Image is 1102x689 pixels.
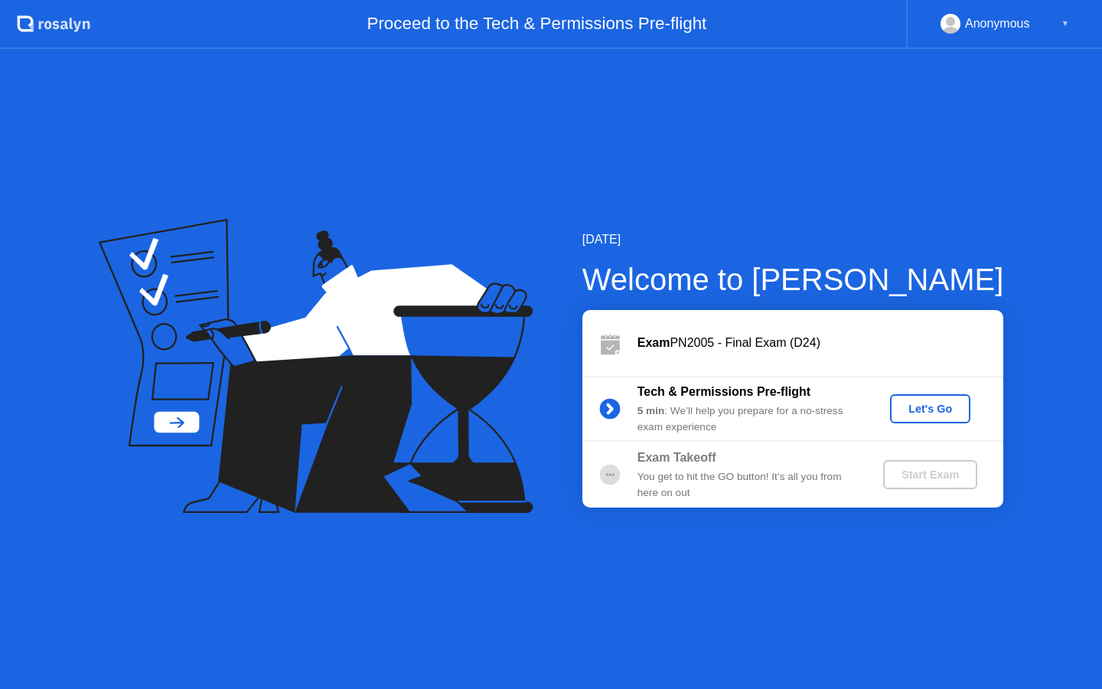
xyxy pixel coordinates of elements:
button: Start Exam [883,460,977,489]
b: Exam [637,336,670,349]
button: Let's Go [890,394,970,423]
b: 5 min [637,405,665,416]
div: PN2005 - Final Exam (D24) [637,334,1003,352]
div: Anonymous [965,14,1030,34]
div: [DATE] [582,230,1004,249]
div: : We’ll help you prepare for a no-stress exam experience [637,403,858,435]
div: Welcome to [PERSON_NAME] [582,256,1004,302]
div: Let's Go [896,403,964,415]
b: Exam Takeoff [637,451,716,464]
div: You get to hit the GO button! It’s all you from here on out [637,469,858,501]
b: Tech & Permissions Pre-flight [637,385,810,398]
div: ▼ [1061,14,1069,34]
div: Start Exam [889,469,971,481]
